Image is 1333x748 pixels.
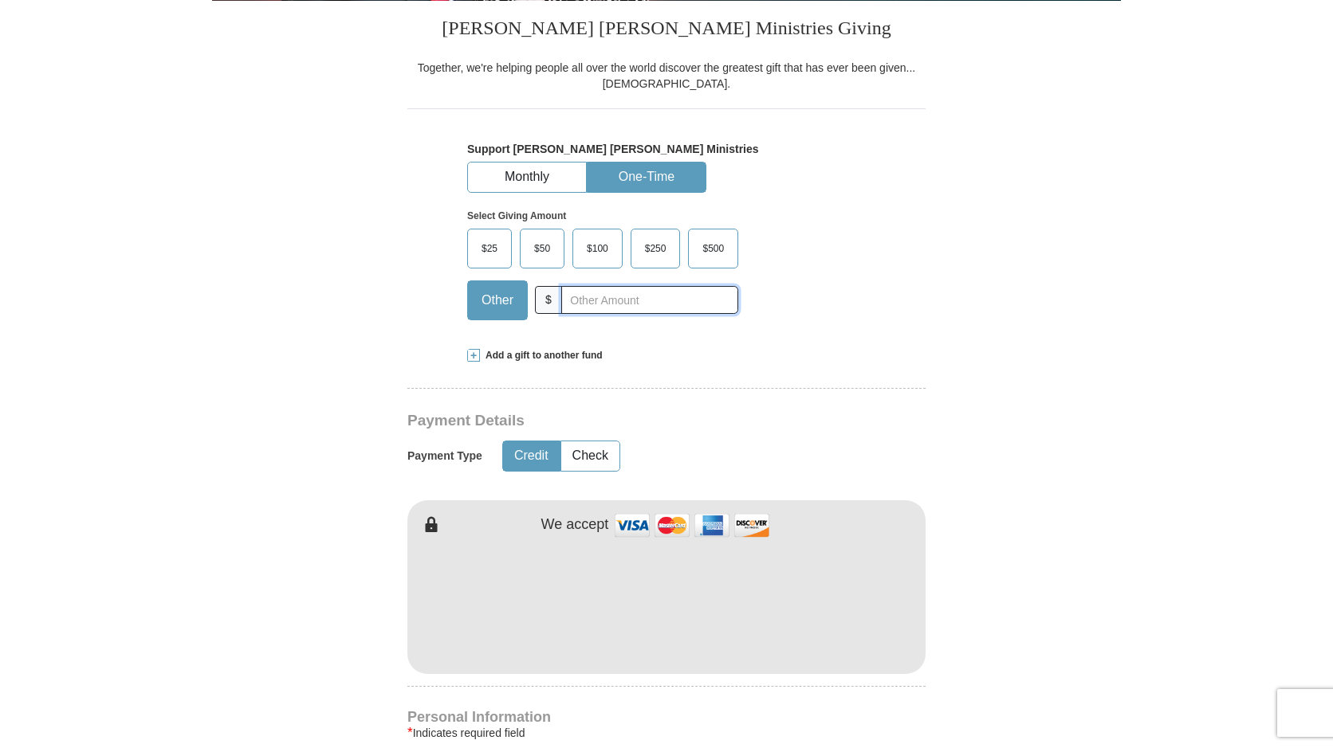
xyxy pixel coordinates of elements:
h5: Payment Type [407,449,482,463]
span: $ [535,286,562,314]
img: credit cards accepted [612,508,772,542]
h4: We accept [541,516,609,534]
h3: [PERSON_NAME] [PERSON_NAME] Ministries Giving [407,1,926,60]
span: $250 [637,237,674,260]
div: Indicates required field [407,723,926,742]
input: Other Amount [561,286,738,314]
div: Together, we're helping people all over the world discover the greatest gift that has ever been g... [407,60,926,92]
span: Other [474,288,521,312]
span: Add a gift to another fund [480,349,603,362]
h5: Support [PERSON_NAME] [PERSON_NAME] Ministries [467,143,866,156]
strong: Select Giving Amount [467,210,566,221]
button: Credit [503,441,560,471]
span: $25 [474,237,505,260]
span: $50 [526,237,558,260]
button: One-Time [588,163,706,192]
h3: Payment Details [407,412,814,430]
button: Monthly [468,163,586,192]
span: $500 [694,237,732,260]
button: Check [561,441,619,471]
h4: Personal Information [407,711,926,723]
span: $100 [579,237,616,260]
